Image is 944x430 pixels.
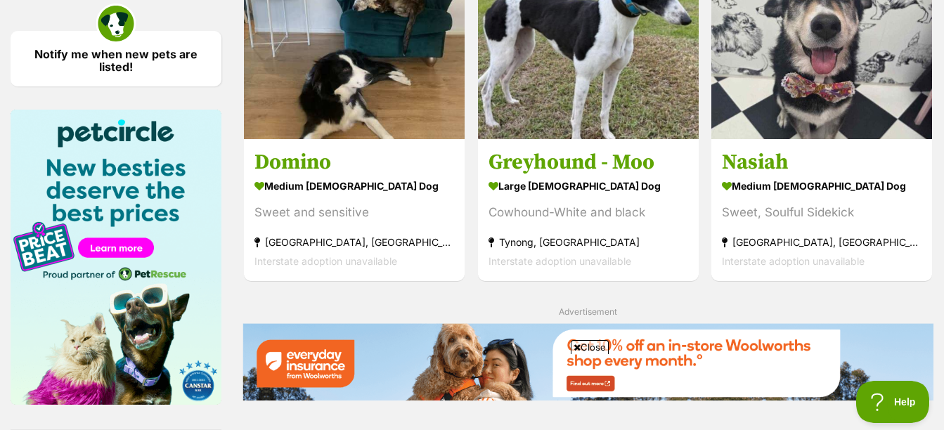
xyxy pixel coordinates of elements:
[254,176,454,196] strong: medium [DEMOGRAPHIC_DATA] Dog
[243,323,933,403] a: Everyday Insurance promotional banner
[722,176,922,196] strong: medium [DEMOGRAPHIC_DATA] Dog
[11,31,221,86] a: Notify me when new pets are listed!
[559,306,617,317] span: Advertisement
[489,176,688,196] strong: large [DEMOGRAPHIC_DATA] Dog
[856,381,930,423] iframe: Help Scout Beacon - Open
[711,138,932,281] a: Nasiah medium [DEMOGRAPHIC_DATA] Dog Sweet, Soulful Sidekick [GEOGRAPHIC_DATA], [GEOGRAPHIC_DATA]...
[254,203,454,222] div: Sweet and sensitive
[489,149,688,176] h3: Greyhound - Moo
[489,233,688,252] strong: Tynong, [GEOGRAPHIC_DATA]
[254,255,397,267] span: Interstate adoption unavailable
[254,149,454,176] h3: Domino
[243,323,933,400] img: Everyday Insurance promotional banner
[722,149,922,176] h3: Nasiah
[131,360,813,423] iframe: Advertisement
[722,255,865,267] span: Interstate adoption unavailable
[244,138,465,281] a: Domino medium [DEMOGRAPHIC_DATA] Dog Sweet and sensitive [GEOGRAPHIC_DATA], [GEOGRAPHIC_DATA] Int...
[11,110,221,405] img: Pet Circle promo banner
[571,340,609,354] span: Close
[489,255,631,267] span: Interstate adoption unavailable
[254,233,454,252] strong: [GEOGRAPHIC_DATA], [GEOGRAPHIC_DATA]
[478,138,699,281] a: Greyhound - Moo large [DEMOGRAPHIC_DATA] Dog Cowhound-White and black Tynong, [GEOGRAPHIC_DATA] I...
[722,233,922,252] strong: [GEOGRAPHIC_DATA], [GEOGRAPHIC_DATA]
[489,203,688,222] div: Cowhound-White and black
[722,203,922,222] div: Sweet, Soulful Sidekick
